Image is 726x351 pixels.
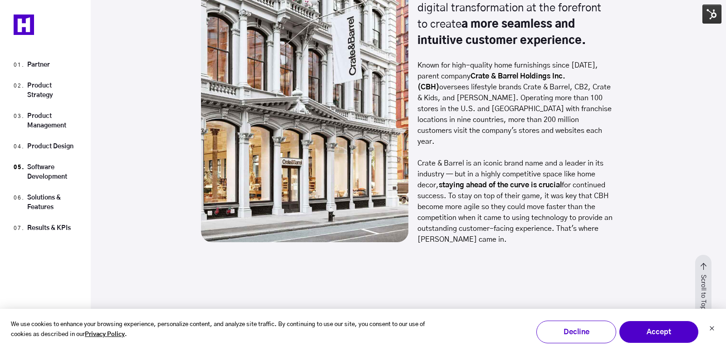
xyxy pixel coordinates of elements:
[27,195,61,210] a: Solutions & Features
[695,255,711,318] img: scroll-top
[417,73,565,91] strong: Crate & Barrel Holdings Inc. (CBH)
[27,62,50,68] a: Partner
[709,325,715,334] button: Dismiss cookie banner
[85,330,125,340] a: Privacy Policy
[417,160,613,243] span: Crate & Barrel is an iconic brand name and a leader in its industry — but in a highly competitive...
[27,143,74,150] a: Product Design
[702,5,721,24] img: HubSpot Tools Menu Toggle
[695,255,711,318] button: Go to top
[27,164,67,180] a: Software Development
[14,15,34,35] img: Heady
[619,321,699,343] button: Accept
[536,321,616,343] button: Decline
[417,19,586,46] strong: a more seamless and intuitive customer experience.
[27,113,66,129] a: Product Management
[11,320,425,341] p: We use cookies to enhance your browsing experience, personalize content, and analyze site traffic...
[439,181,562,189] strong: staying ahead of the curve is crucial
[417,62,612,145] span: Known for high-quality home furnishings since [DATE], parent company oversees lifestyle brands Cr...
[27,83,53,98] a: Product Strategy
[27,225,71,231] a: Results & KPIs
